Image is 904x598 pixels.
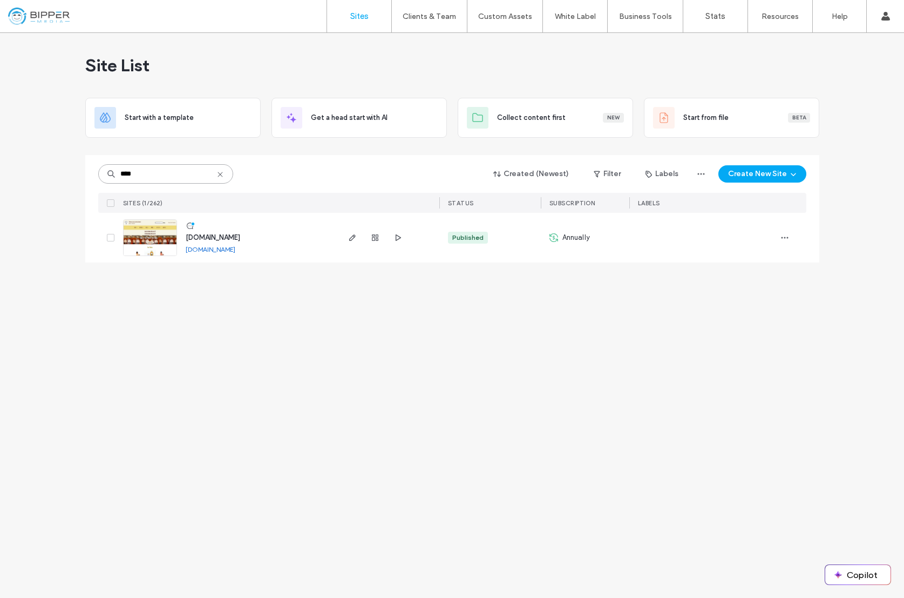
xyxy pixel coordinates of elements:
span: Get a head start with AI [311,112,388,123]
a: [DOMAIN_NAME] [186,233,240,241]
div: Start from fileBeta [644,98,819,138]
span: SITES (1/262) [123,199,163,207]
button: Copilot [825,565,891,584]
div: Beta [788,113,810,123]
button: Labels [636,165,688,183]
span: Annually [562,232,590,243]
span: Start with a template [125,112,194,123]
div: Get a head start with AI [271,98,447,138]
label: Sites [350,11,369,21]
div: Start with a template [85,98,261,138]
span: LABELS [638,199,660,207]
label: Resources [762,12,799,21]
button: Filter [583,165,631,183]
label: Clients & Team [403,12,456,21]
div: Published [452,233,484,243]
label: Business Tools [619,12,672,21]
label: Stats [705,11,725,21]
button: Create New Site [718,165,806,183]
span: Start from file [683,112,729,123]
div: Collect content firstNew [458,98,633,138]
label: Help [832,12,848,21]
span: Help [25,8,47,17]
span: SUBSCRIPTION [549,199,595,207]
label: Custom Assets [478,12,532,21]
span: Collect content first [497,112,566,123]
a: [DOMAIN_NAME] [186,245,235,253]
label: White Label [555,12,596,21]
span: STATUS [448,199,474,207]
div: New [603,113,624,123]
button: Created (Newest) [484,165,579,183]
span: Site List [85,55,149,76]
